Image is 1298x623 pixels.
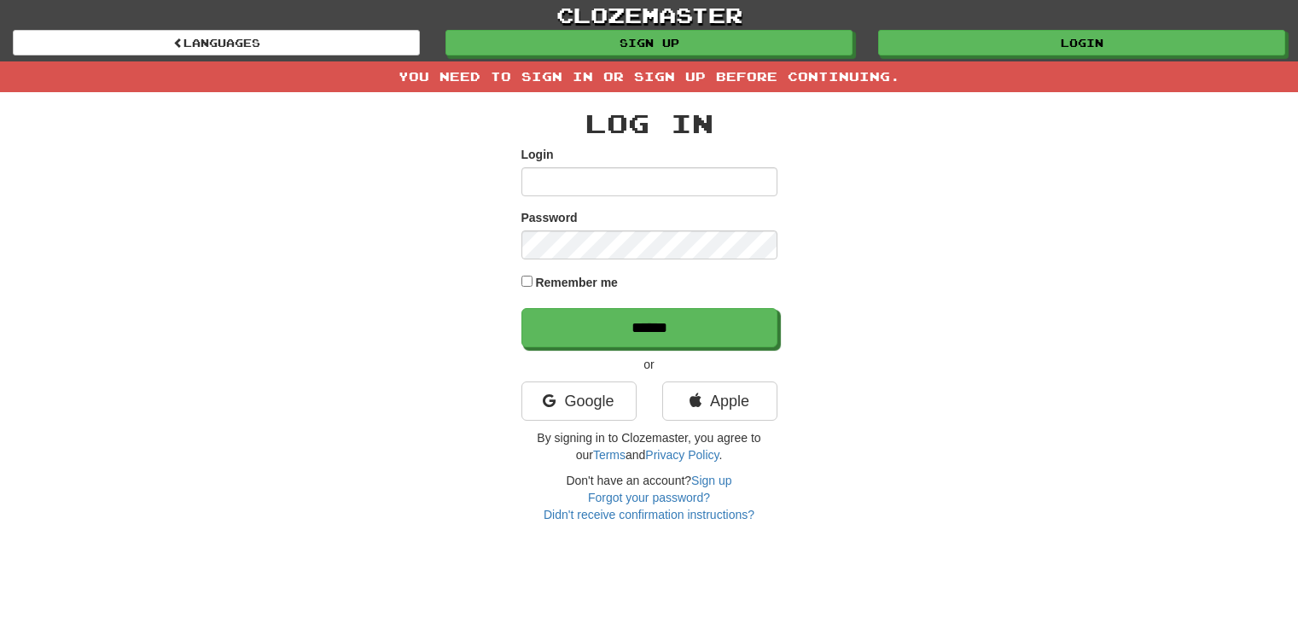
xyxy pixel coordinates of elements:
[878,30,1285,55] a: Login
[691,474,731,487] a: Sign up
[521,381,637,421] a: Google
[521,472,777,523] div: Don't have an account?
[593,448,626,462] a: Terms
[13,30,420,55] a: Languages
[544,508,754,521] a: Didn't receive confirmation instructions?
[521,429,777,463] p: By signing in to Clozemaster, you agree to our and .
[645,448,719,462] a: Privacy Policy
[535,274,618,291] label: Remember me
[521,356,777,373] p: or
[521,209,578,226] label: Password
[662,381,777,421] a: Apple
[588,491,710,504] a: Forgot your password?
[521,109,777,137] h2: Log In
[445,30,853,55] a: Sign up
[521,146,554,163] label: Login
